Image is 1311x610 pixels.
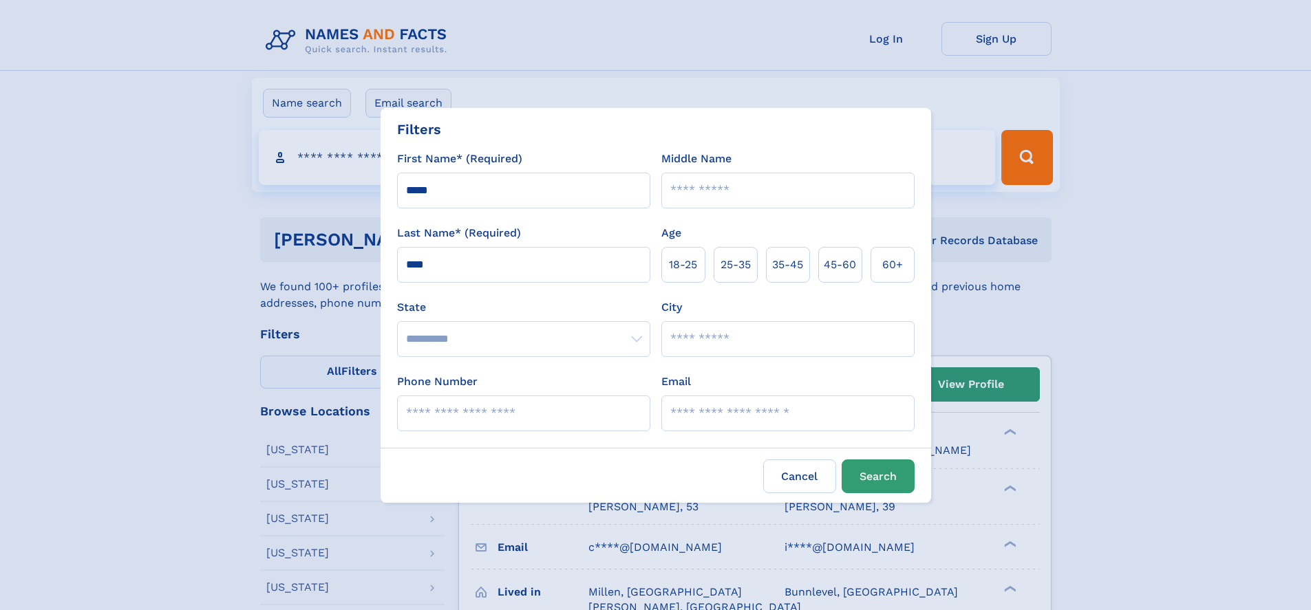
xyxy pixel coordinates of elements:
[661,151,732,167] label: Middle Name
[397,299,650,316] label: State
[882,257,903,273] span: 60+
[661,373,691,390] label: Email
[661,225,681,241] label: Age
[397,119,441,140] div: Filters
[721,257,751,273] span: 25‑35
[661,299,682,316] label: City
[669,257,697,273] span: 18‑25
[842,459,915,493] button: Search
[772,257,803,273] span: 35‑45
[397,373,478,390] label: Phone Number
[763,459,836,493] label: Cancel
[397,151,522,167] label: First Name* (Required)
[397,225,521,241] label: Last Name* (Required)
[824,257,856,273] span: 45‑60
